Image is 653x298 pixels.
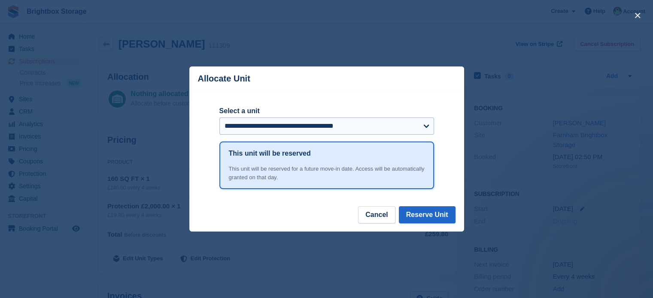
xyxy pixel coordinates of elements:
[229,165,425,181] div: This unit will be reserved for a future move-in date. Access will be automatically granted on tha...
[229,148,311,159] h1: This unit will be reserved
[358,206,395,223] button: Cancel
[198,74,250,84] p: Allocate Unit
[631,9,644,22] button: close
[219,106,434,116] label: Select a unit
[399,206,456,223] button: Reserve Unit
